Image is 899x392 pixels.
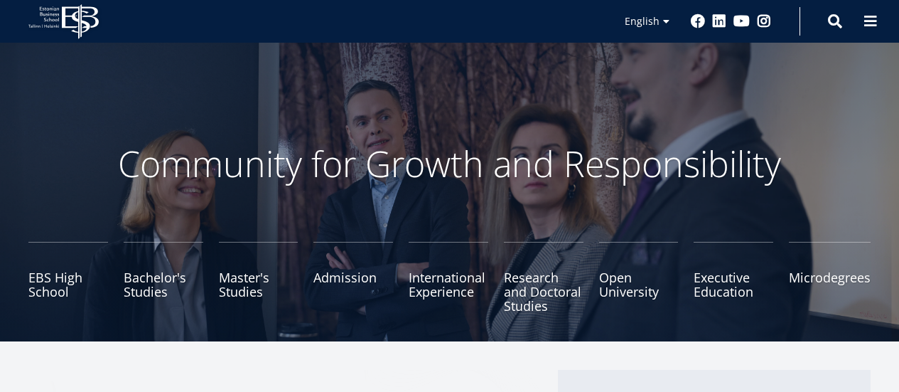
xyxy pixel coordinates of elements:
a: Facebook [691,14,705,28]
a: Youtube [733,14,750,28]
a: Microdegrees [789,242,871,313]
p: Community for Growth and Responsibility [73,142,827,185]
a: Instagram [757,14,771,28]
a: Executive Education [694,242,773,313]
a: International Experience [409,242,488,313]
a: Linkedin [712,14,726,28]
a: Admission [313,242,393,313]
a: Master's Studies [219,242,298,313]
a: Research and Doctoral Studies [504,242,583,313]
a: EBS High School [28,242,108,313]
a: Open University [599,242,679,313]
a: Bachelor's Studies [124,242,203,313]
